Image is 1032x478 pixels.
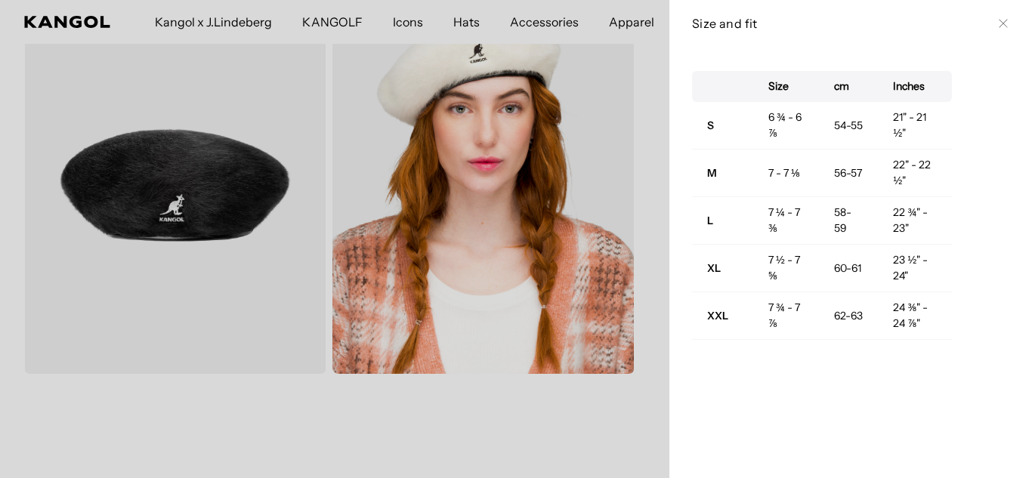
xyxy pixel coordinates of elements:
td: 54-55 [819,102,879,150]
td: 24 ⅜" - 24 ⅞" [878,292,952,340]
strong: S [707,119,714,132]
strong: XL [707,261,721,275]
th: cm [819,71,879,102]
td: 60-61 [819,245,879,292]
td: 7 ¼ - 7 ⅜ [753,197,819,245]
td: 58-59 [819,197,879,245]
strong: M [707,166,717,180]
strong: L [707,214,713,227]
td: 6 ¾ - 6 ⅞ [753,102,819,150]
th: Size [753,71,819,102]
h3: Size and fit [692,15,991,32]
td: 23 ½" - 24" [878,245,952,292]
td: 62-63 [819,292,879,340]
th: Inches [878,71,952,102]
td: 7 - 7 ⅛ [753,150,819,197]
strong: XXL [707,309,728,322]
td: 21" - 21 ½" [878,102,952,150]
td: 56-57 [819,150,879,197]
td: 22 ¾" - 23" [878,197,952,245]
td: 22" - 22 ½" [878,150,952,197]
td: 7 ½ - 7 ⅝ [753,245,819,292]
td: 7 ¾ - 7 ⅞ [753,292,819,340]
